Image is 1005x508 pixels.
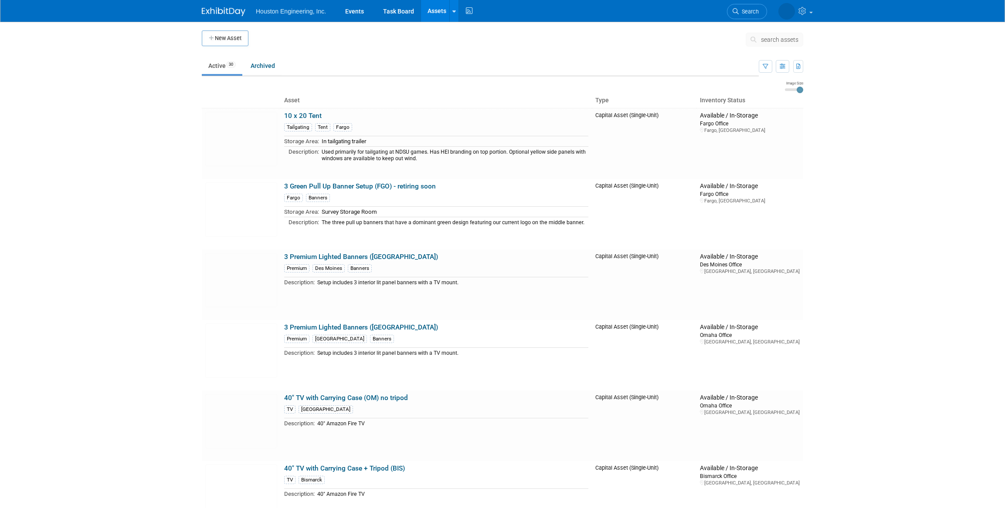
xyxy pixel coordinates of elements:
div: Available / In-Storage [700,182,800,190]
div: 40" Amazon Fire TV [317,421,588,427]
td: Description: [284,217,319,227]
a: 3 Premium Lighted Banners ([GEOGRAPHIC_DATA]) [284,323,438,331]
div: Premium [284,335,309,343]
div: Available / In-Storage [700,394,800,402]
div: Available / In-Storage [700,253,800,261]
div: Fargo [333,123,352,131]
span: Storage Area: [284,138,319,145]
td: Capital Asset (Single-Unit) [592,108,696,179]
div: Fargo [284,194,303,202]
div: Fargo Office [700,190,800,198]
div: Des Moines [312,264,345,273]
span: search assets [761,36,798,43]
th: Type [592,93,696,108]
div: Banners [370,335,394,343]
div: Bismarck Office [700,472,800,480]
div: TV [284,476,295,484]
div: Available / In-Storage [700,323,800,331]
a: 40" TV with Carrying Case + Tripod (BIS) [284,464,405,472]
button: search assets [746,33,803,47]
a: Archived [244,57,282,74]
td: Capital Asset (Single-Unit) [592,179,696,249]
th: Asset [281,93,592,108]
div: Setup includes 3 interior lit panel banners with a TV mount. [317,350,588,357]
td: In tailgating trailer [319,136,588,147]
a: 10 x 20 Tent [284,112,322,120]
span: Search [739,8,759,15]
div: Setup includes 3 interior lit panel banners with a TV mount. [317,279,588,286]
div: 40" Amazon Fire TV [317,491,588,498]
a: 3 Premium Lighted Banners ([GEOGRAPHIC_DATA]) [284,253,438,261]
div: [GEOGRAPHIC_DATA], [GEOGRAPHIC_DATA] [700,409,800,416]
div: Banners [306,194,330,202]
div: Image Size [785,81,803,86]
a: Search [727,4,767,19]
img: Heidi Joarnt [778,3,795,20]
td: Capital Asset (Single-Unit) [592,320,696,390]
div: Available / In-Storage [700,464,800,472]
div: [GEOGRAPHIC_DATA] [299,405,353,414]
span: Storage Area: [284,209,319,215]
img: ExhibitDay [202,7,245,16]
div: [GEOGRAPHIC_DATA], [GEOGRAPHIC_DATA] [700,339,800,345]
div: Available / In-Storage [700,112,800,120]
div: Banners [348,264,372,273]
a: 3 Green Pull Up Banner Setup (FGO) - retiring soon [284,182,436,190]
div: Tailgating [284,123,312,131]
td: Capital Asset (Single-Unit) [592,390,696,461]
div: [GEOGRAPHIC_DATA], [GEOGRAPHIC_DATA] [700,268,800,275]
a: Active30 [202,57,242,74]
div: Used primarily for tailgating at NDSU games. Has HEI branding on top portion. Optional yellow sid... [322,149,588,162]
div: Bismarck [299,476,325,484]
div: [GEOGRAPHIC_DATA] [312,335,367,343]
a: 40" TV with Carrying Case (OM) no tripod [284,394,408,402]
td: Capital Asset (Single-Unit) [592,249,696,320]
td: Description: [284,418,315,428]
div: Tent [315,123,330,131]
span: 30 [226,61,236,68]
div: Des Moines Office [700,261,800,268]
div: TV [284,405,295,414]
button: New Asset [202,30,248,46]
div: Premium [284,264,309,273]
div: Fargo, [GEOGRAPHIC_DATA] [700,127,800,134]
div: Omaha Office [700,331,800,339]
div: Fargo, [GEOGRAPHIC_DATA] [700,198,800,204]
td: Survey Storage Room [319,207,588,217]
td: Description: [284,348,315,358]
div: The three pull up banners that have a dominant green design featuring our current logo on the mid... [322,219,588,226]
span: Houston Engineering, Inc. [256,8,326,15]
div: Omaha Office [700,402,800,409]
div: Fargo Office [700,120,800,127]
td: Description: [284,146,319,163]
div: [GEOGRAPHIC_DATA], [GEOGRAPHIC_DATA] [700,480,800,486]
td: Description: [284,277,315,287]
td: Description: [284,489,315,499]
